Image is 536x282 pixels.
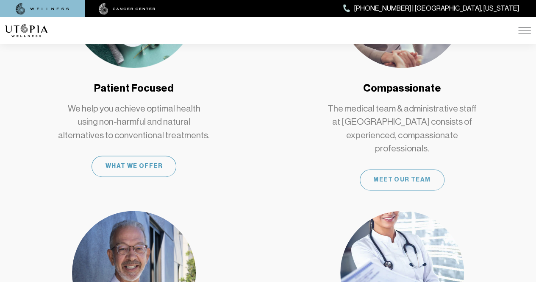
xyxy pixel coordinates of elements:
img: logo [5,24,47,37]
h4: Compassionate [363,81,441,95]
div: What We Offer [92,156,176,177]
p: The medical team & administrative staff at [GEOGRAPHIC_DATA] consists of experienced, compassiona... [326,102,478,156]
div: Meet Our Team [360,169,444,190]
img: cancer center [99,3,156,15]
h4: Patient Focused [94,81,174,95]
img: wellness [16,3,69,15]
img: icon-hamburger [518,27,531,34]
a: [PHONE_NUMBER] | [GEOGRAPHIC_DATA], [US_STATE] [343,3,519,14]
p: We help you achieve optimal health using non-harmful and natural alternatives to conventional tre... [58,102,210,142]
span: [PHONE_NUMBER] | [GEOGRAPHIC_DATA], [US_STATE] [354,3,519,14]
